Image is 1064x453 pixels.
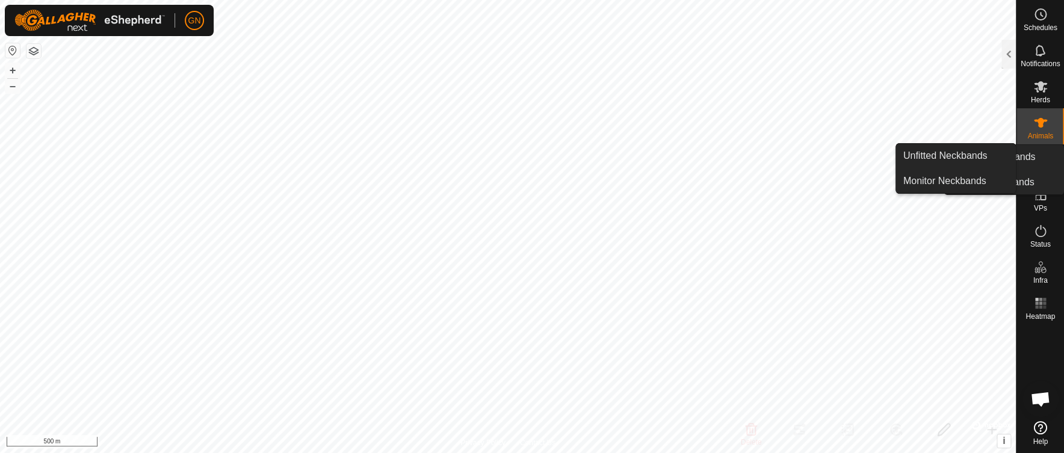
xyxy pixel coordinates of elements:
span: Unfitted Neckbands [903,149,988,163]
span: Heatmap [1025,313,1055,320]
button: i [997,434,1010,448]
span: Herds [1030,96,1050,103]
button: + [5,63,20,78]
a: Privacy Policy [460,437,506,448]
span: i [1003,436,1005,446]
a: Open chat [1022,381,1059,417]
a: Unfitted Neckbands [896,144,1016,168]
button: Map Layers [26,44,41,58]
span: Schedules [1023,24,1057,31]
span: VPs [1033,205,1047,212]
button: Reset Map [5,43,20,58]
span: Help [1033,438,1048,445]
a: Contact Us [520,437,555,448]
span: Status [1030,241,1050,248]
img: Gallagher Logo [14,10,165,31]
span: Infra [1033,277,1047,284]
button: – [5,79,20,93]
a: Monitor Neckbands [896,169,1016,193]
span: Notifications [1021,60,1060,67]
span: GN [188,14,201,27]
span: Animals [1027,132,1053,140]
span: Monitor Neckbands [903,174,986,188]
a: Help [1016,416,1064,450]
